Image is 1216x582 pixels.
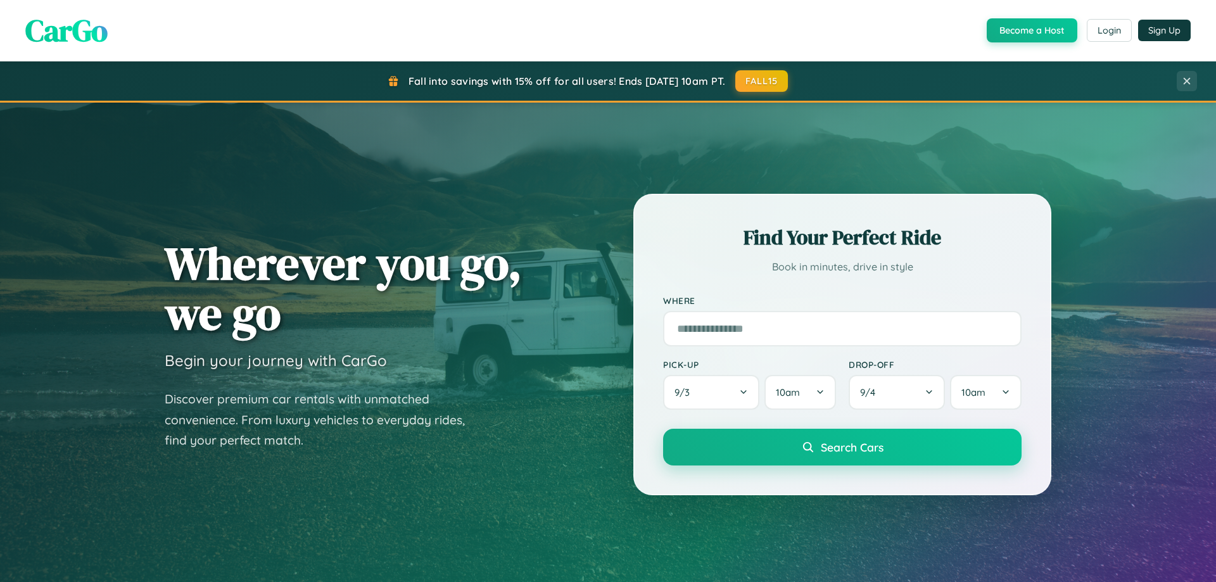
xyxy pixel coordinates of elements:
[663,429,1022,465] button: Search Cars
[408,75,726,87] span: Fall into savings with 15% off for all users! Ends [DATE] 10am PT.
[1138,20,1191,41] button: Sign Up
[1087,19,1132,42] button: Login
[950,375,1022,410] button: 10am
[987,18,1077,42] button: Become a Host
[860,386,882,398] span: 9 / 4
[25,9,108,51] span: CarGo
[663,359,836,370] label: Pick-up
[165,351,387,370] h3: Begin your journey with CarGo
[961,386,985,398] span: 10am
[663,375,759,410] button: 9/3
[776,386,800,398] span: 10am
[849,359,1022,370] label: Drop-off
[165,389,481,451] p: Discover premium car rentals with unmatched convenience. From luxury vehicles to everyday rides, ...
[663,258,1022,276] p: Book in minutes, drive in style
[663,295,1022,306] label: Where
[165,238,522,338] h1: Wherever you go, we go
[735,70,788,92] button: FALL15
[849,375,945,410] button: 9/4
[821,440,883,454] span: Search Cars
[663,224,1022,251] h2: Find Your Perfect Ride
[674,386,696,398] span: 9 / 3
[764,375,836,410] button: 10am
